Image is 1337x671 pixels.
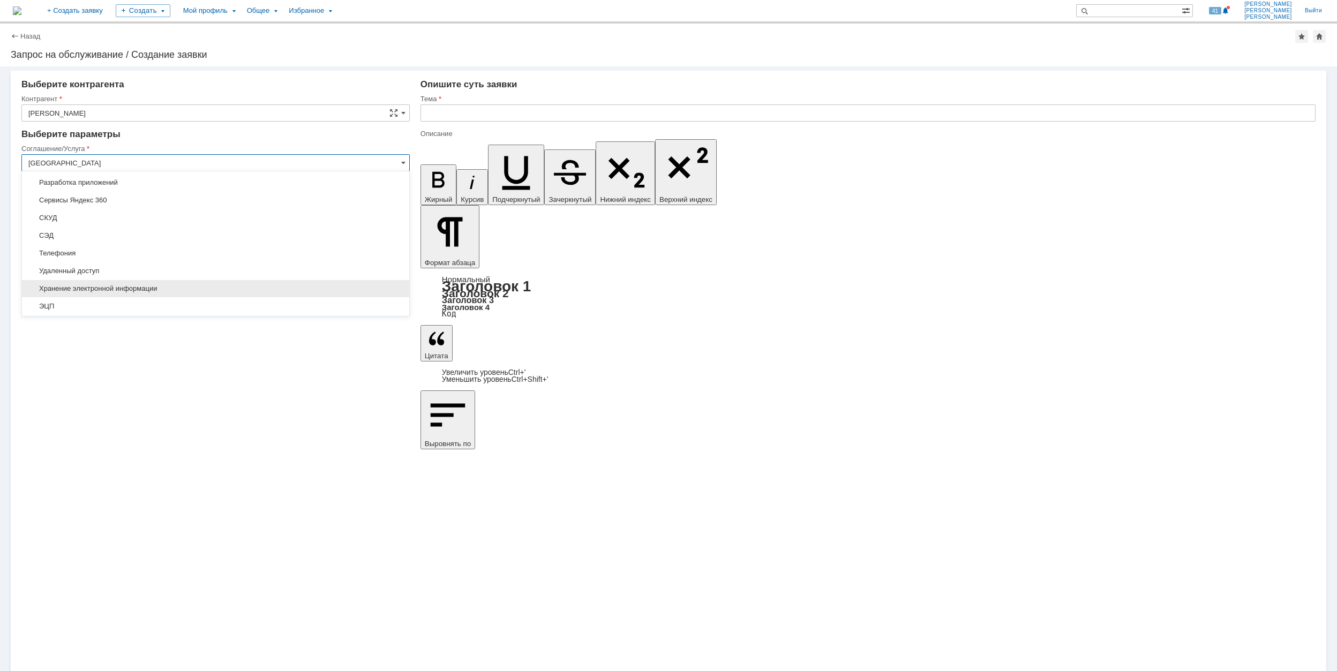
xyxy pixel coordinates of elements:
span: Удаленный доступ [28,267,403,275]
a: Перейти на домашнюю страницу [13,6,21,15]
span: СЭД [28,231,403,240]
span: [PERSON_NAME] [1244,7,1292,14]
span: Разработка приложений [28,178,403,187]
span: Нижний индекс [600,195,651,203]
div: Контрагент [21,95,408,102]
a: Заголовок 3 [442,295,494,305]
img: logo [13,6,21,15]
a: Код [442,309,456,319]
span: Верхний индекс [659,195,712,203]
div: Запрос на обслуживание / Создание заявки [11,49,1326,60]
a: Заголовок 4 [442,303,490,312]
span: Опишите суть заявки [420,79,517,89]
span: Жирный [425,195,453,203]
span: Хранение электронной информации [28,284,403,293]
span: Курсив [461,195,484,203]
button: Выровнять по [420,390,475,449]
a: Increase [442,368,526,376]
span: Подчеркнутый [492,195,540,203]
div: Соглашение/Услуга [21,145,408,152]
div: Формат абзаца [420,276,1316,318]
button: Нижний индекс [596,141,655,205]
a: Decrease [442,375,549,383]
div: Сделать домашней страницей [1313,30,1326,43]
span: Формат абзаца [425,259,475,267]
button: Цитата [420,325,453,361]
div: Добавить в избранное [1295,30,1308,43]
span: Телефония [28,249,403,258]
button: Жирный [420,164,457,205]
button: Верхний индекс [655,139,717,205]
span: [PERSON_NAME] [1244,1,1292,7]
div: Создать [116,4,170,17]
a: Назад [20,32,40,40]
span: 41 [1209,7,1221,14]
span: Выберите параметры [21,129,121,139]
span: Сервисы Яндекс 360 [28,196,403,205]
span: Цитата [425,352,448,360]
span: Ctrl+' [508,368,526,376]
a: Заголовок 2 [442,287,509,299]
span: Выберите контрагента [21,79,124,89]
span: Сложная форма [389,109,398,117]
span: Расширенный поиск [1182,5,1192,15]
div: Описание [420,130,1313,137]
span: Зачеркнутый [549,195,591,203]
div: Тема [420,95,1313,102]
span: ЭЦП [28,302,403,311]
button: Зачеркнутый [544,149,596,205]
a: Нормальный [442,275,490,284]
span: Ctrl+Shift+' [512,375,549,383]
a: Заголовок 1 [442,278,531,295]
button: Формат абзаца [420,205,479,268]
button: Подчеркнутый [488,145,544,205]
button: Курсив [456,169,488,205]
div: Цитата [420,369,1316,383]
span: [PERSON_NAME] [1244,14,1292,20]
span: СКУД [28,214,403,222]
span: Выровнять по [425,440,471,448]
